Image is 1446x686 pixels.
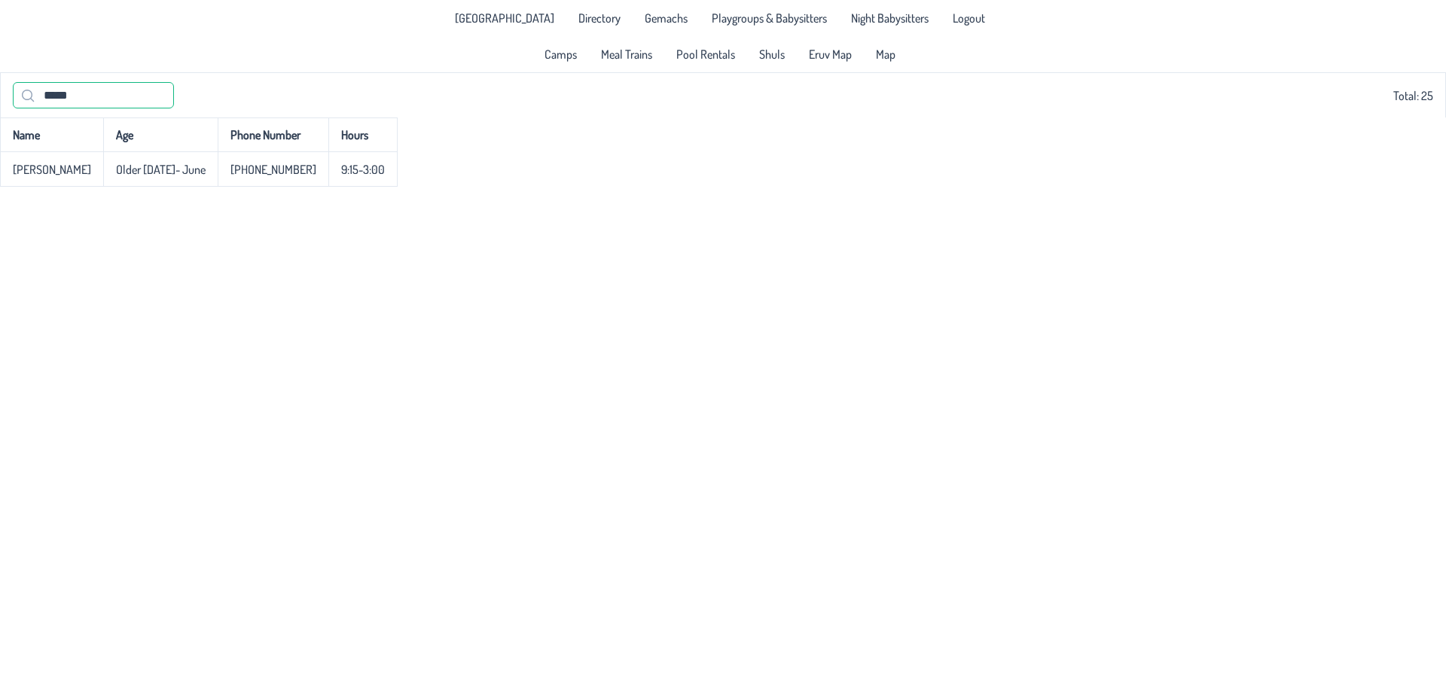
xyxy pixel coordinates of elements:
[569,6,630,30] a: Directory
[341,162,385,177] p-celleditor: 9:15-3:00
[759,48,785,60] span: Shuls
[13,162,91,177] p-celleditor: [PERSON_NAME]
[103,117,218,152] th: Age
[545,48,577,60] span: Camps
[676,48,735,60] span: Pool Rentals
[876,48,895,60] span: Map
[667,42,744,66] a: Pool Rentals
[712,12,827,24] span: Playgroups & Babysitters
[218,117,328,152] th: Phone Number
[842,6,938,30] a: Night Babysitters
[636,6,697,30] a: Gemachs
[851,12,929,24] span: Night Babysitters
[13,82,1433,108] div: Total: 25
[944,6,994,30] li: Logout
[601,48,652,60] span: Meal Trains
[592,42,661,66] a: Meal Trains
[867,42,905,66] a: Map
[703,6,836,30] a: Playgroups & Babysitters
[578,12,621,24] span: Directory
[800,42,861,66] a: Eruv Map
[809,48,852,60] span: Eruv Map
[328,117,398,152] th: Hours
[455,12,554,24] span: [GEOGRAPHIC_DATA]
[230,162,316,177] p-celleditor: [PHONE_NUMBER]
[953,12,985,24] span: Logout
[446,6,563,30] li: Pine Lake Park
[116,162,206,177] p-celleditor: Older [DATE]- June
[750,42,794,66] a: Shuls
[446,6,563,30] a: [GEOGRAPHIC_DATA]
[535,42,586,66] a: Camps
[645,12,688,24] span: Gemachs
